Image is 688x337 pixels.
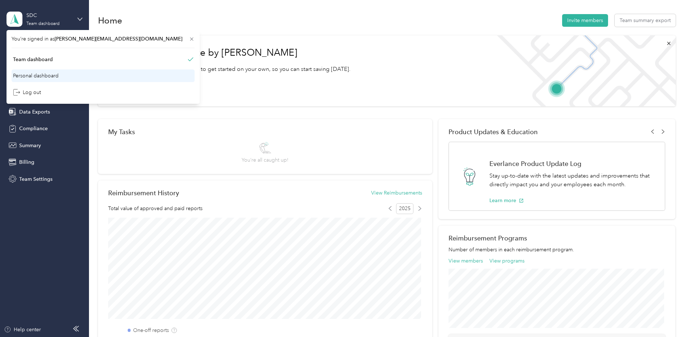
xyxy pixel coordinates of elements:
[490,35,675,106] img: Welcome to everlance
[562,14,608,27] button: Invite members
[133,327,169,334] label: One-off reports
[242,156,288,164] span: You’re all caught up!
[19,175,52,183] span: Team Settings
[13,56,53,63] div: Team dashboard
[19,125,48,132] span: Compliance
[647,297,688,337] iframe: Everlance-gr Chat Button Frame
[615,14,676,27] button: Team summary export
[13,72,59,80] div: Personal dashboard
[108,128,422,136] div: My Tasks
[396,203,413,214] span: 2025
[19,158,34,166] span: Billing
[55,36,182,42] span: [PERSON_NAME][EMAIL_ADDRESS][DOMAIN_NAME]
[19,142,41,149] span: Summary
[449,257,483,265] button: View members
[108,65,351,74] p: Read our step-by-[PERSON_NAME] to get started on your own, so you can start saving [DATE].
[108,189,179,197] h2: Reimbursement History
[4,326,41,333] button: Help center
[98,17,122,24] h1: Home
[489,257,525,265] button: View programs
[449,246,665,253] p: Number of members in each reimbursement program.
[26,22,60,26] div: Team dashboard
[489,197,524,204] button: Learn more
[449,234,665,242] h2: Reimbursement Programs
[19,108,50,116] span: Data Exports
[108,47,351,59] h1: Welcome to Everlance by [PERSON_NAME]
[13,89,41,96] div: Log out
[371,189,422,197] button: View Reimbursements
[26,12,72,19] div: SDC
[449,128,538,136] span: Product Updates & Education
[108,205,203,212] span: Total value of approved and paid reports
[489,171,657,189] p: Stay up-to-date with the latest updates and improvements that directly impact you and your employ...
[12,35,195,43] span: You’re signed in as
[489,160,657,167] h1: Everlance Product Update Log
